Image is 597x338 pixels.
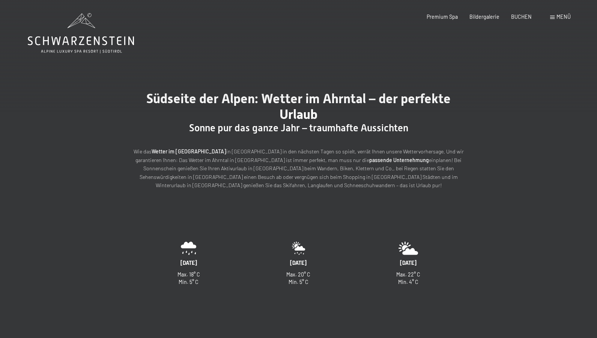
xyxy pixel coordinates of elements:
[396,271,420,278] span: Max. 22° C
[511,14,532,20] a: BUCHEN
[152,148,226,155] strong: Wetter im [GEOGRAPHIC_DATA]
[180,260,197,266] span: [DATE]
[177,271,200,278] span: Max. 18° C
[189,122,408,134] span: Sonne pur das ganze Jahr – traumhafte Aussichten
[400,260,417,266] span: [DATE]
[427,14,458,20] a: Premium Spa
[289,279,308,285] span: Min. 5° C
[134,147,464,190] p: Wie das in [GEOGRAPHIC_DATA] in den nächsten Tagen so spielt, verrät Ihnen unsere Wettervorhersag...
[286,271,310,278] span: Max. 20° C
[179,279,198,285] span: Min. 5° C
[146,91,451,122] span: Südseite der Alpen: Wetter im Ahrntal – der perfekte Urlaub
[469,14,499,20] a: Bildergalerie
[369,157,429,163] strong: passende Unternehmung
[290,260,307,266] span: [DATE]
[398,279,418,285] span: Min. 4° C
[556,14,571,20] span: Menü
